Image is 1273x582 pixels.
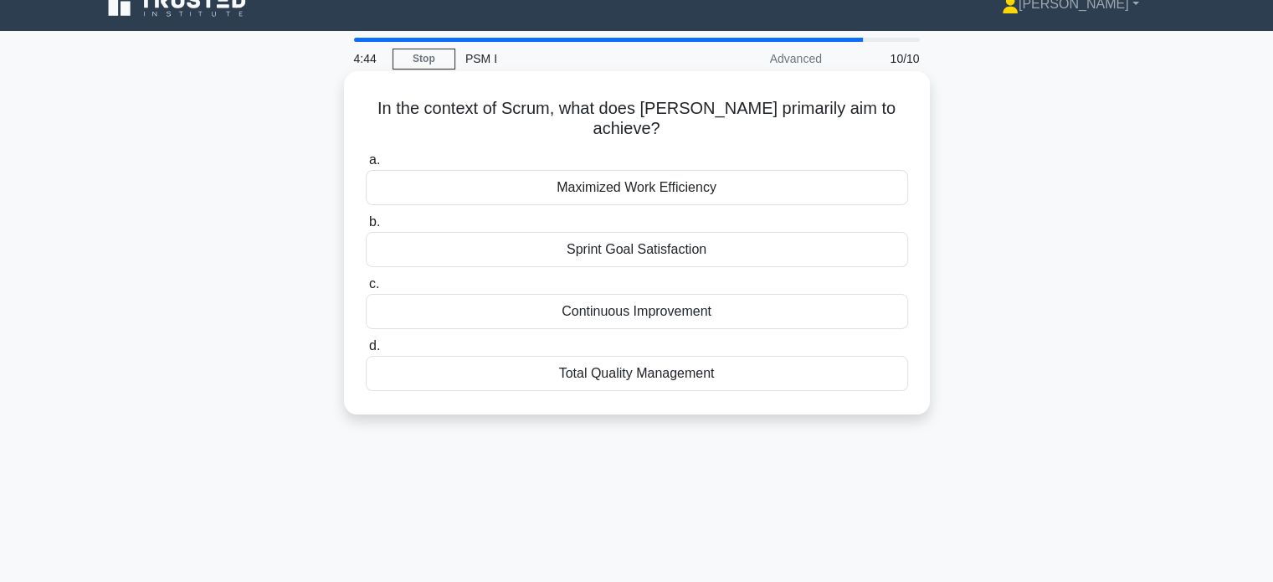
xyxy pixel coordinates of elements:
[366,170,908,205] div: Maximized Work Efficiency
[369,152,380,167] span: a.
[832,42,930,75] div: 10/10
[366,294,908,329] div: Continuous Improvement
[344,42,393,75] div: 4:44
[369,214,380,229] span: b.
[366,232,908,267] div: Sprint Goal Satisfaction
[393,49,455,70] a: Stop
[455,42,685,75] div: PSM I
[685,42,832,75] div: Advanced
[364,98,910,140] h5: In the context of Scrum, what does [PERSON_NAME] primarily aim to achieve?
[369,276,379,291] span: c.
[366,356,908,391] div: Total Quality Management
[369,338,380,353] span: d.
